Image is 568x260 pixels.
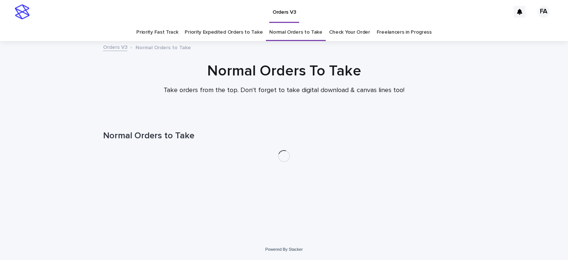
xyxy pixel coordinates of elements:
[15,4,30,19] img: stacker-logo-s-only.png
[265,247,302,251] a: Powered By Stacker
[329,24,370,41] a: Check Your Order
[103,43,127,51] a: Orders V3
[136,24,178,41] a: Priority Fast Track
[185,24,263,41] a: Priority Expedited Orders to Take
[377,24,432,41] a: Freelancers in Progress
[103,62,465,80] h1: Normal Orders To Take
[136,87,432,95] p: Take orders from the top. Don't forget to take digital download & canvas lines too!
[538,6,550,18] div: FA
[136,43,191,51] p: Normal Orders to Take
[103,131,465,141] h1: Normal Orders to Take
[269,24,322,41] a: Normal Orders to Take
